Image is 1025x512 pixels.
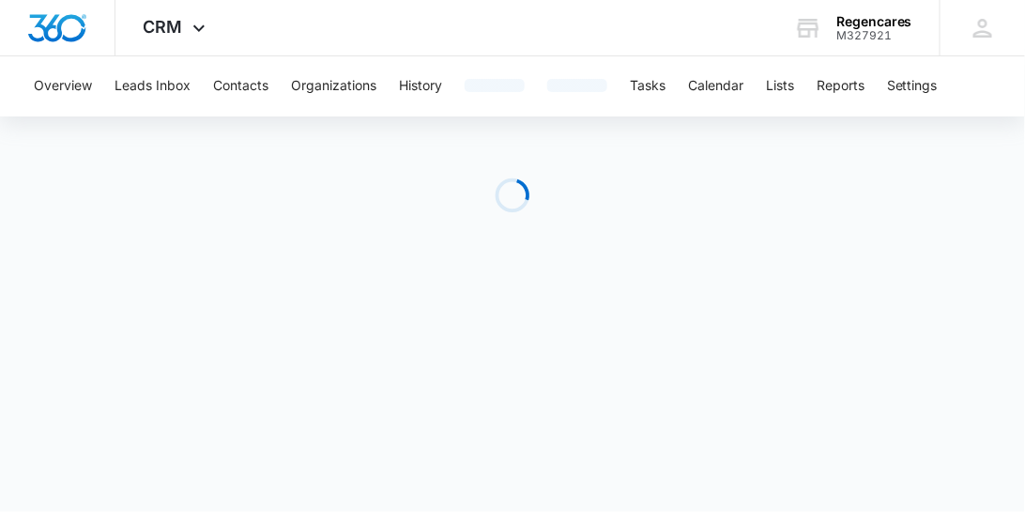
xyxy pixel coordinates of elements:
button: History [399,56,442,116]
button: Calendar [688,56,743,116]
div: account name [836,14,912,29]
div: account id [836,29,912,42]
button: Leads Inbox [115,56,191,116]
button: Overview [34,56,92,116]
button: Contacts [213,56,268,116]
button: Lists [766,56,794,116]
button: Reports [817,56,864,116]
button: Tasks [630,56,665,116]
span: CRM [144,17,183,37]
button: Organizations [291,56,376,116]
button: Settings [887,56,938,116]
